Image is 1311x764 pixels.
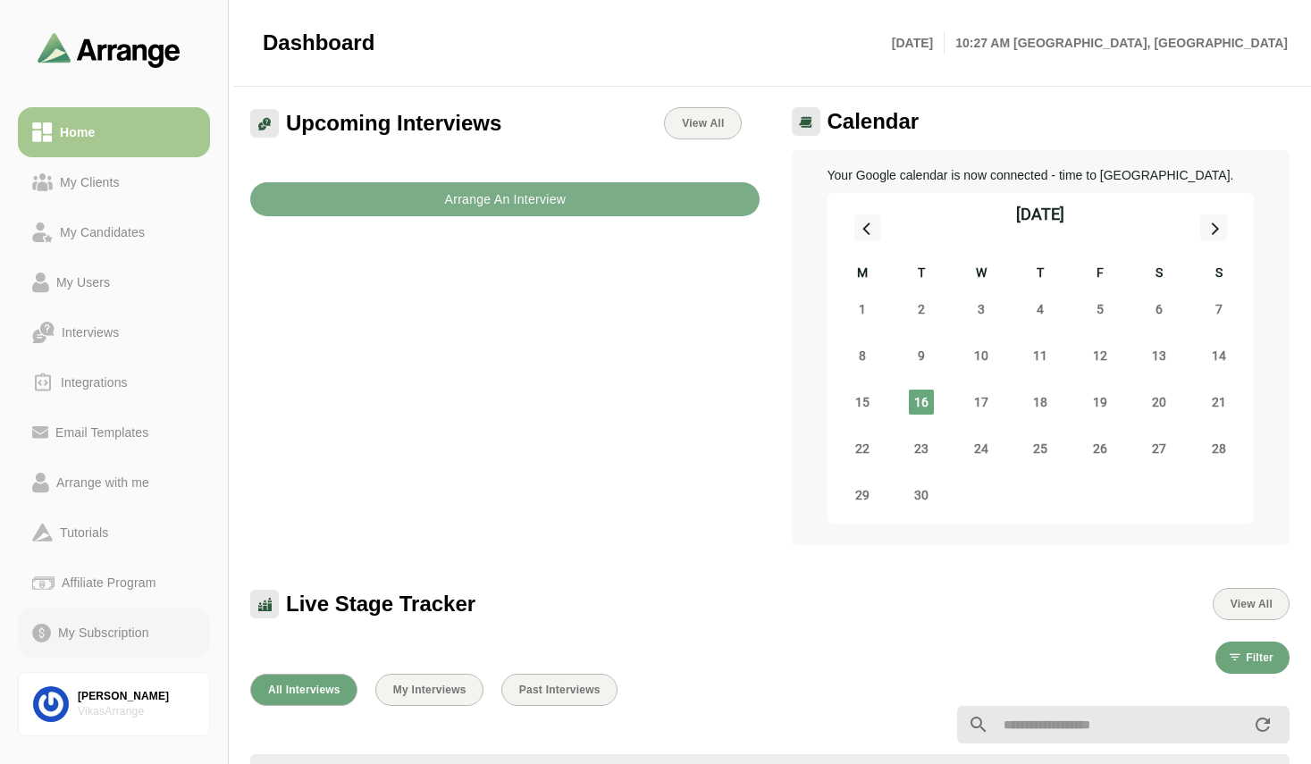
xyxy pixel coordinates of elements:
[18,458,210,508] a: Arrange with me
[18,207,210,257] a: My Candidates
[1245,651,1273,664] span: Filter
[892,32,945,54] p: [DATE]
[1147,343,1172,368] span: Saturday 13 September 2025
[18,558,210,608] a: Affiliate Program
[18,107,210,157] a: Home
[969,436,994,461] span: Wednesday 24 September 2025
[828,108,920,135] span: Calendar
[443,182,566,216] b: Arrange An Interview
[969,297,994,322] span: Wednesday 3 September 2025
[969,343,994,368] span: Wednesday 10 September 2025
[1088,343,1113,368] span: Friday 12 September 2025
[828,164,1255,186] p: Your Google calendar is now connected - time to [GEOGRAPHIC_DATA].
[250,182,760,216] button: Arrange An Interview
[1215,642,1290,674] button: Filter
[664,107,741,139] a: View All
[49,472,156,493] div: Arrange with me
[1088,297,1113,322] span: Friday 5 September 2025
[518,684,601,696] span: Past Interviews
[78,704,195,719] div: VikasArrange
[952,263,1012,286] div: W
[1028,297,1053,322] span: Thursday 4 September 2025
[969,390,994,415] span: Wednesday 17 September 2025
[892,263,952,286] div: T
[1028,390,1053,415] span: Thursday 18 September 2025
[263,29,374,56] span: Dashboard
[18,608,210,658] a: My Subscription
[55,572,163,593] div: Affiliate Program
[48,422,155,443] div: Email Templates
[18,407,210,458] a: Email Templates
[1206,343,1231,368] span: Sunday 14 September 2025
[1147,436,1172,461] span: Saturday 27 September 2025
[1213,588,1290,620] button: View All
[250,674,357,706] button: All Interviews
[909,390,934,415] span: Tuesday 16 September 2025
[1028,343,1053,368] span: Thursday 11 September 2025
[54,372,135,393] div: Integrations
[78,689,195,704] div: [PERSON_NAME]
[1028,436,1053,461] span: Thursday 25 September 2025
[850,390,875,415] span: Monday 15 September 2025
[1088,436,1113,461] span: Friday 26 September 2025
[833,263,893,286] div: M
[53,522,115,543] div: Tutorials
[53,122,102,143] div: Home
[392,684,466,696] span: My Interviews
[375,674,483,706] button: My Interviews
[1071,263,1130,286] div: F
[909,297,934,322] span: Tuesday 2 September 2025
[501,674,618,706] button: Past Interviews
[18,157,210,207] a: My Clients
[18,672,210,736] a: [PERSON_NAME]VikasArrange
[18,307,210,357] a: Interviews
[53,222,152,243] div: My Candidates
[1016,202,1064,227] div: [DATE]
[1147,390,1172,415] span: Saturday 20 September 2025
[18,257,210,307] a: My Users
[267,684,340,696] span: All Interviews
[55,322,126,343] div: Interviews
[1130,263,1189,286] div: S
[850,343,875,368] span: Monday 8 September 2025
[1147,297,1172,322] span: Saturday 6 September 2025
[850,297,875,322] span: Monday 1 September 2025
[1206,436,1231,461] span: Sunday 28 September 2025
[1011,263,1071,286] div: T
[1252,714,1273,735] i: appended action
[1088,390,1113,415] span: Friday 19 September 2025
[286,591,475,617] span: Live Stage Tracker
[1206,390,1231,415] span: Sunday 21 September 2025
[909,436,934,461] span: Tuesday 23 September 2025
[286,110,501,137] span: Upcoming Interviews
[1206,297,1231,322] span: Sunday 7 September 2025
[945,32,1288,54] p: 10:27 AM [GEOGRAPHIC_DATA], [GEOGRAPHIC_DATA]
[49,272,117,293] div: My Users
[909,483,934,508] span: Tuesday 30 September 2025
[38,32,181,67] img: arrangeai-name-small-logo.4d2b8aee.svg
[850,436,875,461] span: Monday 22 September 2025
[1230,598,1273,610] span: View All
[681,117,724,130] span: View All
[51,622,156,643] div: My Subscription
[850,483,875,508] span: Monday 29 September 2025
[1189,263,1249,286] div: S
[909,343,934,368] span: Tuesday 9 September 2025
[53,172,127,193] div: My Clients
[18,357,210,407] a: Integrations
[18,508,210,558] a: Tutorials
